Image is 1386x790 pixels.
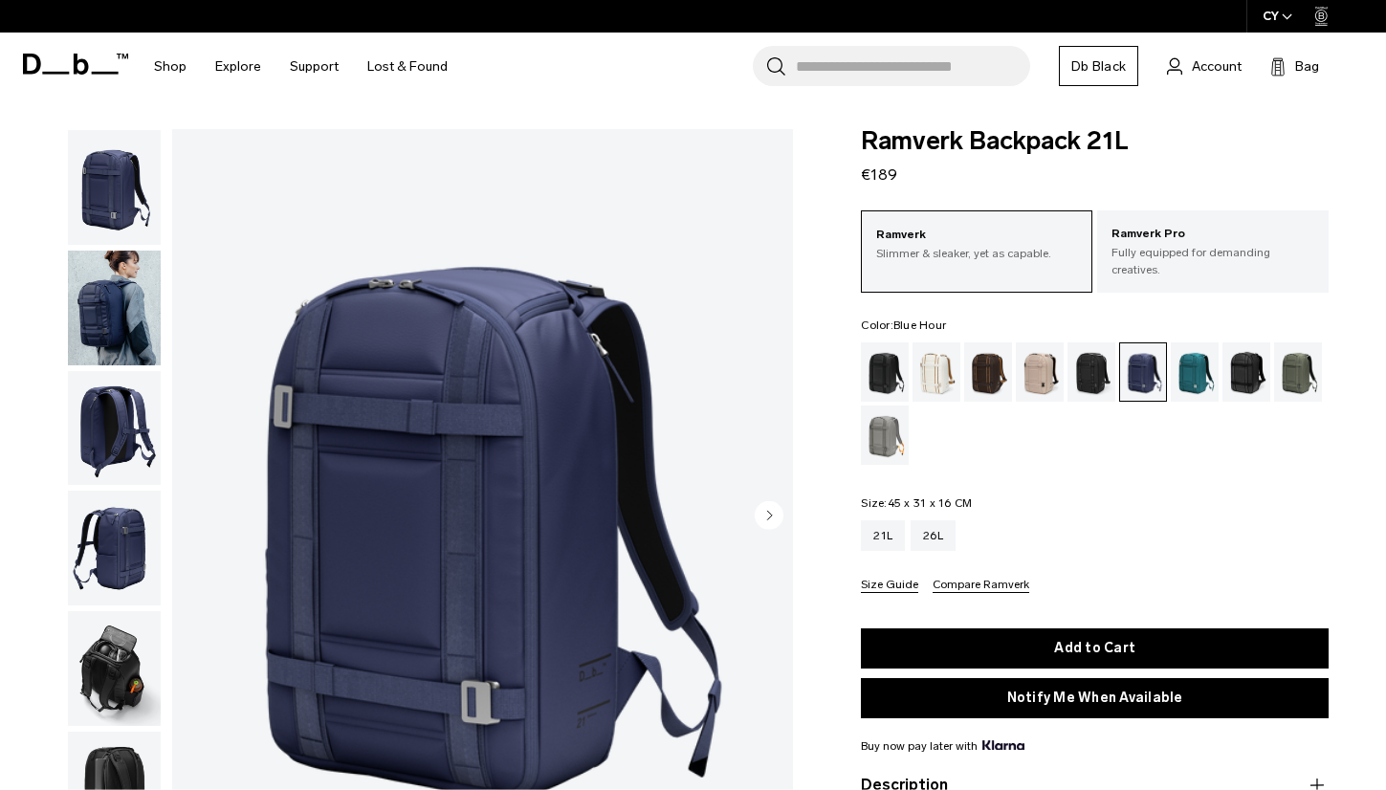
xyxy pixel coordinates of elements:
[215,33,261,100] a: Explore
[140,33,462,100] nav: Main Navigation
[911,520,956,551] a: 26L
[861,406,909,465] a: Sand Grey
[67,610,162,727] button: Ramverk Backpack 21L Blue Hour
[861,342,909,402] a: Black Out
[1111,225,1314,244] p: Ramverk Pro
[67,129,162,246] button: Ramverk Backpack 21L Blue Hour
[68,491,161,605] img: Ramverk Backpack 21L Blue Hour
[67,250,162,366] button: Ramverk Backpack 21L Blue Hour
[154,33,187,100] a: Shop
[861,579,918,593] button: Size Guide
[1016,342,1064,402] a: Fogbow Beige
[861,165,897,184] span: €189
[1067,342,1115,402] a: Charcoal Grey
[1295,56,1319,77] span: Bag
[888,496,973,510] span: 45 x 31 x 16 CM
[68,130,161,245] img: Ramverk Backpack 21L Blue Hour
[1270,55,1319,77] button: Bag
[68,611,161,726] img: Ramverk Backpack 21L Blue Hour
[367,33,448,100] a: Lost & Found
[861,628,1329,669] button: Add to Cart
[861,319,946,331] legend: Color:
[68,371,161,486] img: Ramverk Backpack 21L Blue Hour
[1167,55,1242,77] a: Account
[861,520,905,551] a: 21L
[68,251,161,365] img: Ramverk Backpack 21L Blue Hour
[1171,342,1219,402] a: Midnight Teal
[982,740,1023,750] img: {"height" => 20, "alt" => "Klarna"}
[964,342,1012,402] a: Espresso
[67,370,162,487] button: Ramverk Backpack 21L Blue Hour
[1274,342,1322,402] a: Moss Green
[1192,56,1242,77] span: Account
[1097,210,1329,293] a: Ramverk Pro Fully equipped for demanding creatives.
[893,318,946,332] span: Blue Hour
[861,678,1329,718] button: Notify Me When Available
[1222,342,1270,402] a: Reflective Black
[913,342,960,402] a: Oatmilk
[67,490,162,606] button: Ramverk Backpack 21L Blue Hour
[861,129,1329,154] span: Ramverk Backpack 21L
[290,33,339,100] a: Support
[1111,244,1314,278] p: Fully equipped for demanding creatives.
[1059,46,1138,86] a: Db Black
[876,245,1077,262] p: Slimmer & sleaker, yet as capable.
[1119,342,1167,402] a: Blue Hour
[861,497,972,509] legend: Size:
[933,579,1029,593] button: Compare Ramverk
[876,226,1077,245] p: Ramverk
[861,737,1023,755] span: Buy now pay later with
